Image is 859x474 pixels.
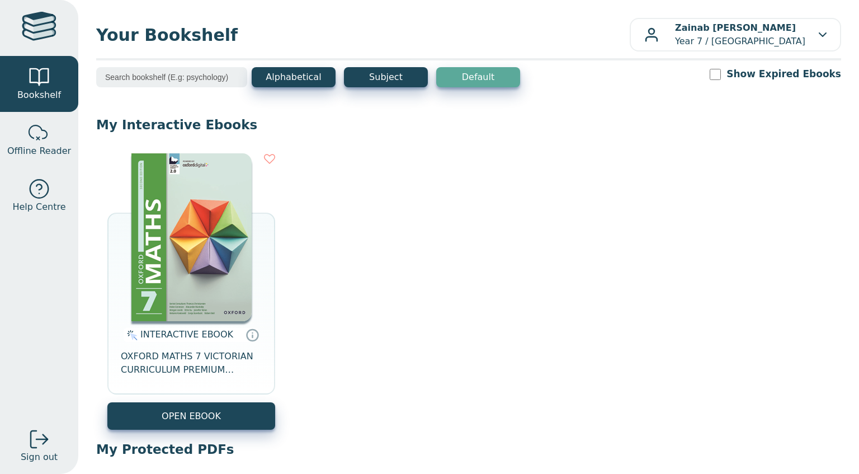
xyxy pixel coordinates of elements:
[96,116,841,133] p: My Interactive Ebooks
[140,329,233,340] span: INTERACTIVE EBOOK
[7,144,71,158] span: Offline Reader
[246,328,259,341] a: Interactive eBooks are accessed online via the publisher’s portal. They contain interactive resou...
[252,67,336,87] button: Alphabetical
[121,350,262,377] span: OXFORD MATHS 7 VICTORIAN CURRICULUM PREMIUM DIGITAL ACCESS 2E
[124,328,138,342] img: interactive.svg
[21,450,58,464] span: Sign out
[436,67,520,87] button: Default
[96,67,247,87] input: Search bookshelf (E.g: psychology)
[344,67,428,87] button: Subject
[12,200,65,214] span: Help Centre
[107,402,275,430] button: OPEN EBOOK
[17,88,61,102] span: Bookshelf
[96,441,841,458] p: My Protected PDFs
[726,67,841,81] label: Show Expired Ebooks
[675,22,796,33] b: Zainab [PERSON_NAME]
[630,18,841,51] button: Zainab [PERSON_NAME]Year 7 / [GEOGRAPHIC_DATA]
[131,153,252,321] img: 07f41e01-9e7c-4b56-820d-49a41ed843ca.png
[675,21,805,48] p: Year 7 / [GEOGRAPHIC_DATA]
[96,22,630,48] span: Your Bookshelf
